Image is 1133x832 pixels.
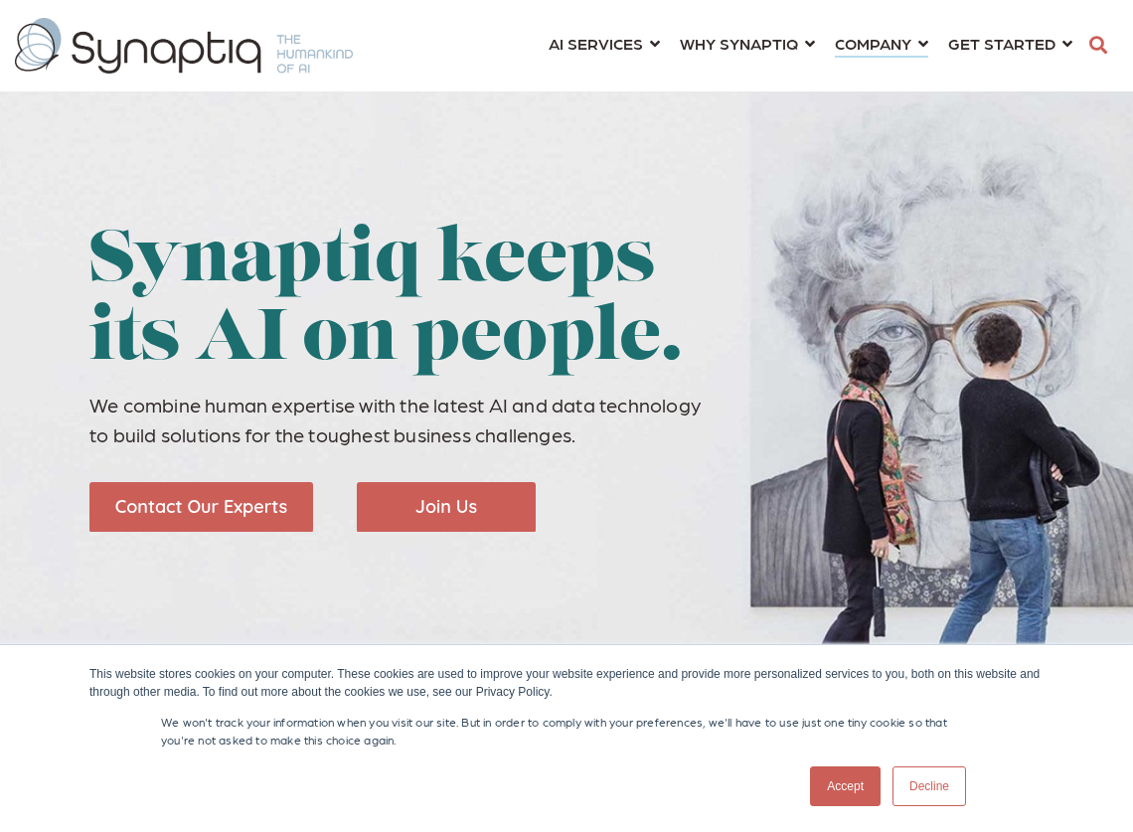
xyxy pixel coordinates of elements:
a: WHY SYNAPTIQ [680,25,815,62]
span: AI SERVICES [549,30,643,57]
p: We won't track your information when you visit our site. But in order to comply with your prefere... [161,713,972,749]
span: GET STARTED [948,30,1055,57]
img: Contact Our Experts [89,482,313,532]
a: GET STARTED [948,25,1072,62]
a: COMPANY [835,25,928,62]
a: Decline [892,766,966,806]
p: We combine human expertise with the latest AI and data technology to build solutions for the toug... [89,390,719,449]
nav: menu [539,10,1082,82]
img: Join Us [357,482,536,532]
div: This website stores cookies on your computer. These cookies are used to improve your website expe... [89,665,1044,701]
a: AI SERVICES [549,25,660,62]
span: WHY SYNAPTIQ [680,30,798,57]
img: synaptiq logo-1 [15,18,353,74]
span: Synaptiq keeps its AI on people. [89,227,683,377]
a: Accept [810,766,881,806]
span: COMPANY [835,30,911,57]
